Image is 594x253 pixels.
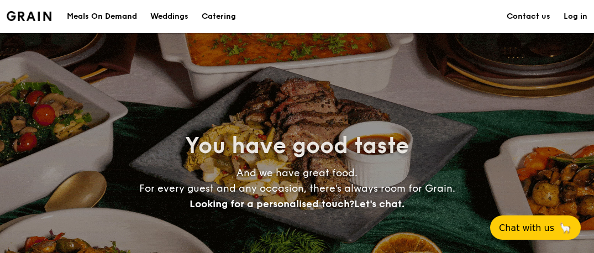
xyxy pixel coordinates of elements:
a: Logotype [7,11,51,21]
img: Grain [7,11,51,21]
span: Let's chat. [354,198,404,210]
span: 🦙 [559,222,572,234]
span: Chat with us [499,223,554,233]
button: Chat with us🦙 [490,215,581,240]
